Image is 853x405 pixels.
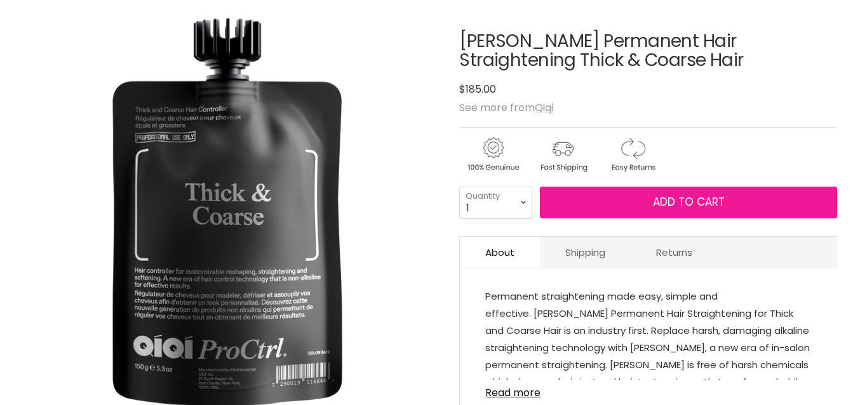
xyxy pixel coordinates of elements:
[631,237,718,268] a: Returns
[653,194,725,209] span: Add to cart
[459,100,553,115] span: See more from
[540,187,837,218] button: Add to cart
[599,135,666,174] img: returns.gif
[459,32,837,71] h1: [PERSON_NAME] Permanent Hair Straightening Thick & Coarse Hair
[529,135,596,174] img: shipping.gif
[459,135,527,174] img: genuine.gif
[459,82,496,96] span: $185.00
[460,237,540,268] a: About
[540,237,631,268] a: Shipping
[459,187,532,218] select: Quantity
[535,100,553,115] a: Qiqi
[485,380,812,399] a: Read more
